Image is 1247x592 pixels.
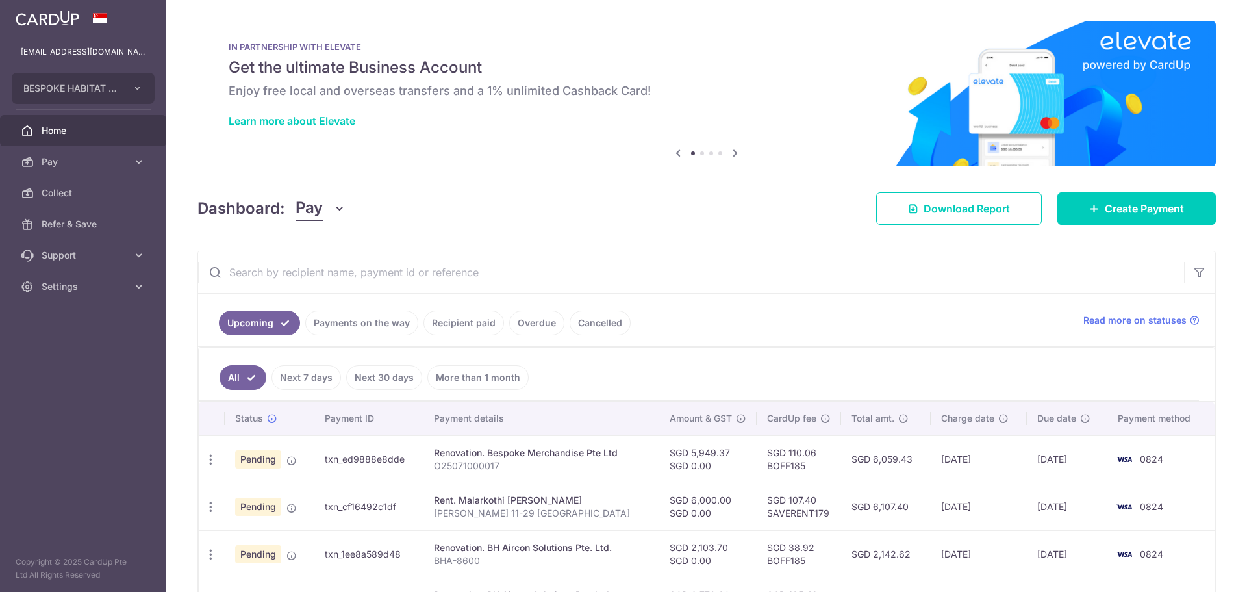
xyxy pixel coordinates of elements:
[1027,483,1107,530] td: [DATE]
[570,311,631,335] a: Cancelled
[305,311,418,335] a: Payments on the way
[1140,454,1163,465] span: 0824
[427,365,529,390] a: More than 1 month
[876,192,1042,225] a: Download Report
[841,483,931,530] td: SGD 6,107.40
[659,530,757,578] td: SGD 2,103.70 SGD 0.00
[23,82,120,95] span: BESPOKE HABITAT B47KT PTE. LTD.
[767,412,816,425] span: CardUp fee
[1111,452,1137,467] img: Bank Card
[434,554,649,567] p: BHA-8600
[314,402,423,435] th: Payment ID
[235,450,281,469] span: Pending
[42,124,127,137] span: Home
[314,530,423,578] td: txn_1ee8a589d48
[229,57,1185,78] h5: Get the ultimate Business Account
[1037,412,1076,425] span: Due date
[1107,402,1215,435] th: Payment method
[42,155,127,168] span: Pay
[434,446,649,459] div: Renovation. Bespoke Merchandise Pte Ltd
[670,412,732,425] span: Amount & GST
[434,541,649,554] div: Renovation. BH Aircon Solutions Pte. Ltd.
[1027,530,1107,578] td: [DATE]
[1140,501,1163,512] span: 0824
[1083,314,1187,327] span: Read more on statuses
[42,280,127,293] span: Settings
[509,311,564,335] a: Overdue
[851,412,894,425] span: Total amt.
[434,459,649,472] p: O25071000017
[314,483,423,530] td: txn_cf16492c1df
[16,10,79,26] img: CardUp
[197,21,1216,166] img: Renovation banner
[271,365,341,390] a: Next 7 days
[198,251,1184,293] input: Search by recipient name, payment id or reference
[235,545,281,563] span: Pending
[757,435,841,483] td: SGD 110.06 BOFF185
[229,83,1185,99] h6: Enjoy free local and overseas transfers and a 1% unlimited Cashback Card!
[1140,548,1163,560] span: 0824
[434,507,649,520] p: [PERSON_NAME] 11-29 [GEOGRAPHIC_DATA]
[423,311,504,335] a: Recipient paid
[219,311,300,335] a: Upcoming
[757,483,841,530] td: SGD 107.40 SAVERENT179
[42,218,127,231] span: Refer & Save
[229,114,355,127] a: Learn more about Elevate
[423,402,659,435] th: Payment details
[924,201,1010,216] span: Download Report
[931,435,1027,483] td: [DATE]
[757,530,841,578] td: SGD 38.92 BOFF185
[42,187,127,199] span: Collect
[12,73,155,104] button: BESPOKE HABITAT B47KT PTE. LTD.
[314,435,423,483] td: txn_ed9888e8dde
[931,483,1027,530] td: [DATE]
[659,483,757,530] td: SGD 6,000.00 SGD 0.00
[235,412,263,425] span: Status
[434,494,649,507] div: Rent. Malarkothi [PERSON_NAME]
[296,196,346,221] button: Pay
[197,197,285,220] h4: Dashboard:
[42,249,127,262] span: Support
[1111,547,1137,562] img: Bank Card
[235,498,281,516] span: Pending
[296,196,323,221] span: Pay
[1027,435,1107,483] td: [DATE]
[659,435,757,483] td: SGD 5,949.37 SGD 0.00
[841,530,931,578] td: SGD 2,142.62
[1111,499,1137,515] img: Bank Card
[841,435,931,483] td: SGD 6,059.43
[941,412,994,425] span: Charge date
[1083,314,1200,327] a: Read more on statuses
[21,45,145,58] p: [EMAIL_ADDRESS][DOMAIN_NAME]
[346,365,422,390] a: Next 30 days
[931,530,1027,578] td: [DATE]
[1164,553,1234,586] iframe: Opens a widget where you can find more information
[229,42,1185,52] p: IN PARTNERSHIP WITH ELEVATE
[220,365,266,390] a: All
